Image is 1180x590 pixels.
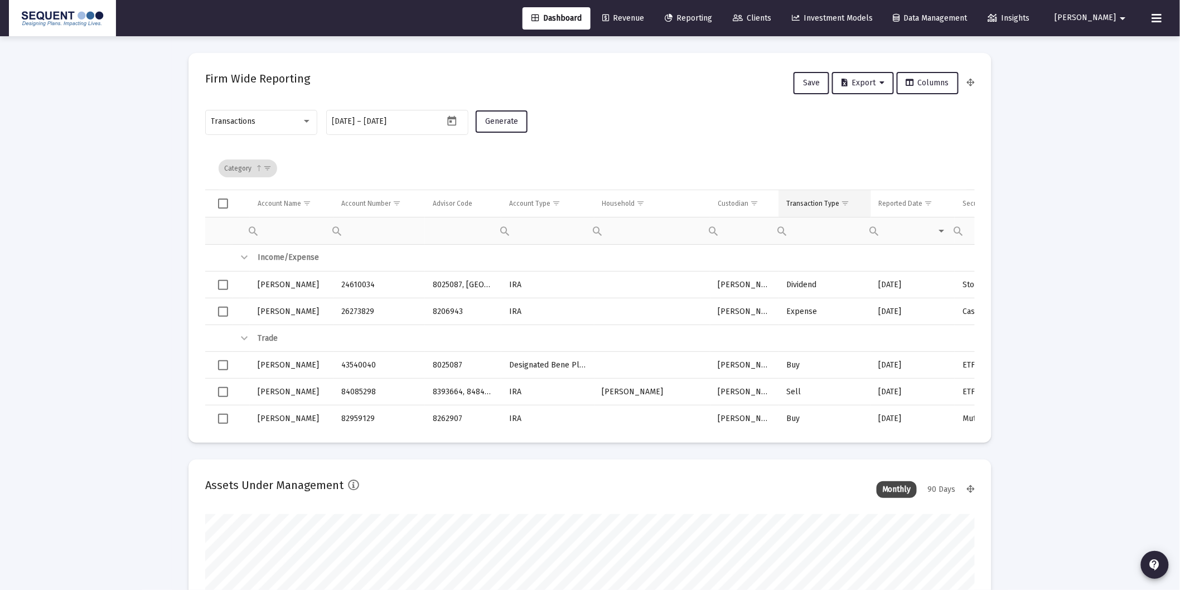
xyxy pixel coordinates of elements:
div: Select row [218,387,228,397]
td: [PERSON_NAME] [250,272,333,298]
span: Save [803,78,820,88]
button: Save [794,72,829,94]
td: 8262907 [425,405,501,432]
td: 82959129 [333,405,425,432]
td: 26273829 [333,298,425,325]
td: Column Security Type [955,190,1034,217]
div: Custodian [718,199,749,208]
td: [PERSON_NAME] [710,405,778,432]
td: [PERSON_NAME] [250,379,333,405]
span: Data Management [893,13,968,23]
td: [PERSON_NAME] [250,298,333,325]
td: Expense [778,298,871,325]
td: [PERSON_NAME] [250,405,333,432]
div: Advisor Code [433,199,472,208]
td: Mutual Fund [955,405,1034,432]
td: Collapse [233,325,250,352]
td: Filter cell [501,217,594,244]
span: Show filter options for column 'Reported Date' [925,199,933,207]
a: Reporting [656,7,721,30]
td: [PERSON_NAME] [710,298,778,325]
div: Select all [218,199,228,209]
td: IRA [501,272,594,298]
div: Select row [218,280,228,290]
mat-icon: arrow_drop_down [1116,7,1130,30]
td: 24610034 [333,272,425,298]
td: Filter cell [871,217,955,244]
td: IRA [501,379,594,405]
td: Buy [778,352,871,379]
td: Cash [955,298,1034,325]
td: Sell [778,379,871,405]
td: 8025087, [GEOGRAPHIC_DATA] [425,272,501,298]
a: Investment Models [783,7,882,30]
td: [PERSON_NAME] [250,352,333,379]
span: [PERSON_NAME] [1055,13,1116,23]
div: Household [602,199,635,208]
td: 43540040 [333,352,425,379]
td: [DATE] [871,379,955,405]
td: 8025087 [425,352,501,379]
td: Filter cell [710,217,778,244]
a: Clients [724,7,780,30]
span: Show filter options for column 'Account Number' [393,199,401,207]
div: Select row [218,360,228,370]
td: Filter cell [333,217,425,244]
td: [PERSON_NAME] [710,379,778,405]
td: Collapse [233,245,250,272]
button: [PERSON_NAME] [1042,7,1143,29]
td: [PERSON_NAME] [594,379,710,405]
div: Account Type [509,199,550,208]
span: Show filter options for column 'Transaction Type' [841,199,849,207]
span: Show filter options for column 'Custodian' [751,199,759,207]
span: Insights [988,13,1030,23]
div: Transaction Type [786,199,839,208]
td: Filter cell [250,217,333,244]
span: Show filter options for column 'Account Name' [303,199,311,207]
div: Category [219,159,277,177]
td: Designated Bene Plan [501,352,594,379]
button: Export [832,72,894,94]
td: [PERSON_NAME] [710,352,778,379]
button: Generate [476,110,528,133]
a: Dashboard [523,7,591,30]
td: Column Custodian [710,190,778,217]
div: Security Type [963,199,1004,208]
span: Show filter options for column 'undefined' [263,164,272,172]
span: Transactions [211,117,256,126]
span: Generate [485,117,518,126]
td: [DATE] [871,352,955,379]
div: Reported Date [879,199,923,208]
td: Buy [778,405,871,432]
td: Column Household [594,190,710,217]
span: Revenue [602,13,644,23]
td: Filter cell [594,217,710,244]
td: IRA [501,405,594,432]
a: Revenue [593,7,653,30]
input: End date [364,117,418,126]
span: Export [842,78,884,88]
td: Column Advisor Code [425,190,501,217]
td: 8393664, 8484790 [425,379,501,405]
h2: Assets Under Management [205,476,344,494]
span: Investment Models [792,13,873,23]
div: Monthly [877,481,917,498]
td: Column Account Number [333,190,425,217]
div: Account Number [341,199,391,208]
div: 90 Days [922,481,961,498]
div: Account Name [258,199,301,208]
td: ETF [955,352,1034,379]
td: [DATE] [871,405,955,432]
td: Column Account Type [501,190,594,217]
span: Clients [733,13,771,23]
td: Stock [955,272,1034,298]
a: Insights [979,7,1039,30]
span: Dashboard [531,13,582,23]
div: Select row [218,307,228,317]
img: Dashboard [17,7,108,30]
td: 84085298 [333,379,425,405]
td: Filter cell [955,217,1034,244]
span: Show filter options for column 'Account Type' [552,199,560,207]
span: Columns [906,78,949,88]
mat-icon: contact_support [1148,558,1162,572]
